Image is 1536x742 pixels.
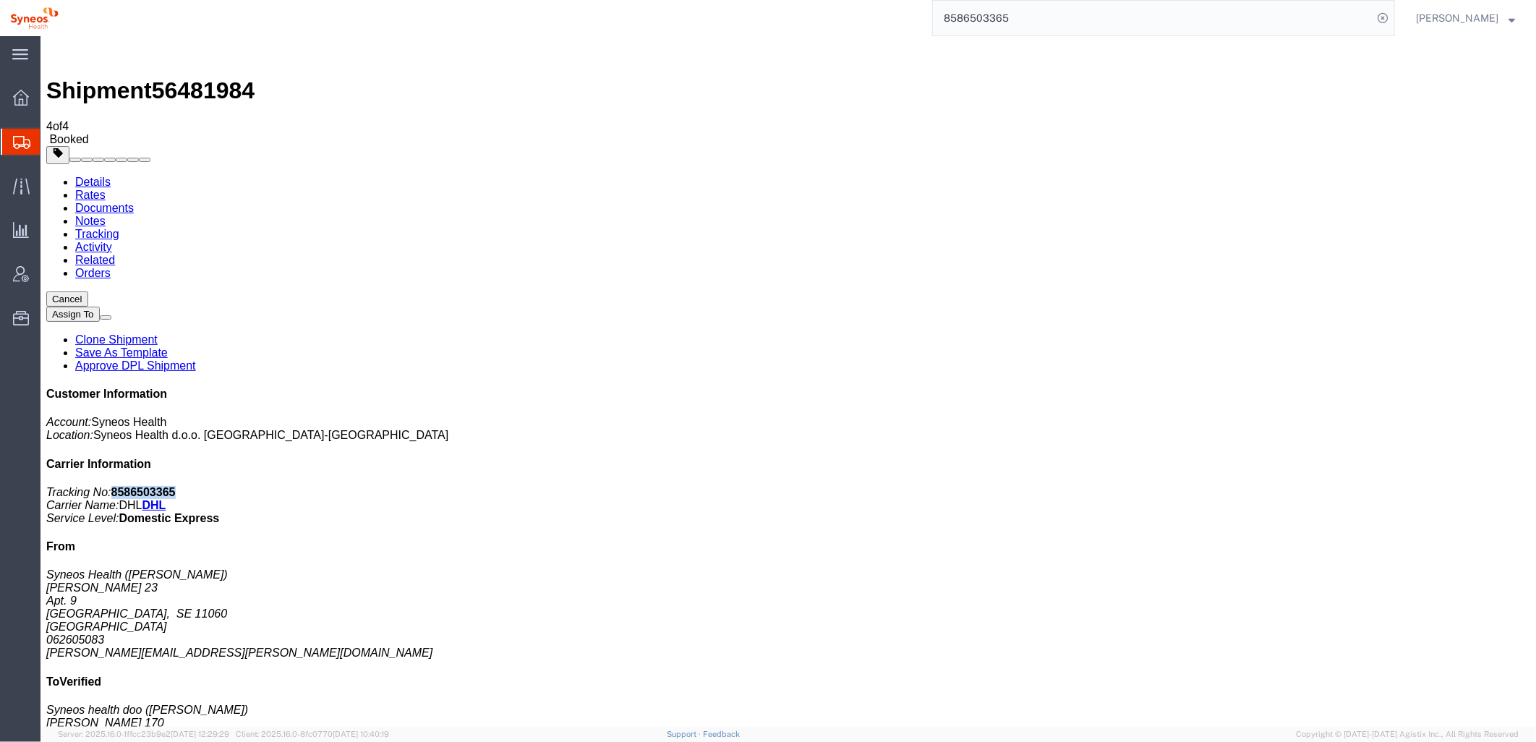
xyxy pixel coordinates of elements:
[667,730,703,738] a: Support
[58,730,229,738] span: Server: 2025.16.0-1ffcc23b9e2
[1415,9,1516,27] button: [PERSON_NAME]
[10,7,59,29] img: logo
[40,36,1536,727] iframe: FS Legacy Container
[236,730,389,738] span: Client: 2025.16.0-8fc0770
[171,730,229,738] span: [DATE] 12:29:29
[933,1,1373,35] input: Search for shipment number, reference number
[703,730,740,738] a: Feedback
[1296,728,1519,741] span: Copyright © [DATE]-[DATE] Agistix Inc., All Rights Reserved
[1416,10,1498,26] span: Julie Ryan
[333,730,389,738] span: [DATE] 10:40:19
